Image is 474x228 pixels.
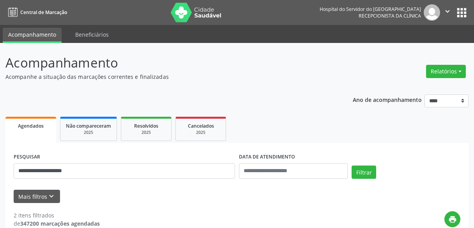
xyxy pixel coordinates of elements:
label: PESQUISAR [14,151,40,163]
button:  [440,4,455,21]
p: Ano de acompanhamento [353,94,422,104]
div: 2025 [181,130,220,135]
button: Filtrar [352,166,376,179]
span: Não compareceram [66,123,111,129]
button: Relatórios [426,65,466,78]
a: Central de Marcação [5,6,67,19]
div: 2025 [127,130,166,135]
div: 2 itens filtrados [14,211,100,219]
i: keyboard_arrow_down [47,192,56,201]
button: print [444,211,460,227]
img: img [424,4,440,21]
p: Acompanhe a situação das marcações correntes e finalizadas [5,73,330,81]
button: apps [455,6,469,20]
p: Acompanhamento [5,53,330,73]
span: Cancelados [188,123,214,129]
a: Acompanhamento [3,28,62,43]
div: Hospital do Servidor do [GEOGRAPHIC_DATA] [320,6,421,12]
a: Beneficiários [70,28,114,41]
span: Resolvidos [134,123,158,129]
span: Recepcionista da clínica [359,12,421,19]
button: Mais filtroskeyboard_arrow_down [14,190,60,203]
i: print [448,215,457,224]
div: 2025 [66,130,111,135]
label: DATA DE ATENDIMENTO [239,151,295,163]
div: de [14,219,100,228]
span: Agendados [18,123,44,129]
i:  [443,7,452,16]
span: Central de Marcação [20,9,67,16]
strong: 347200 marcações agendadas [20,220,100,227]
